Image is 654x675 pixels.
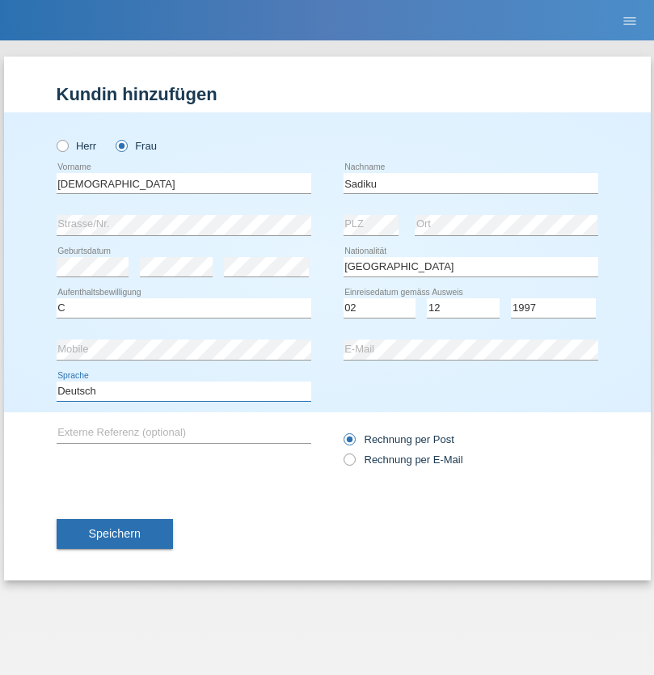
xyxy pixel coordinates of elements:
input: Rechnung per E-Mail [344,454,354,474]
i: menu [622,13,638,29]
a: menu [614,15,646,25]
h1: Kundin hinzufügen [57,84,598,104]
label: Rechnung per Post [344,433,454,445]
label: Herr [57,140,97,152]
span: Speichern [89,527,141,540]
input: Herr [57,140,67,150]
input: Frau [116,140,126,150]
label: Rechnung per E-Mail [344,454,463,466]
input: Rechnung per Post [344,433,354,454]
button: Speichern [57,519,173,550]
label: Frau [116,140,157,152]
